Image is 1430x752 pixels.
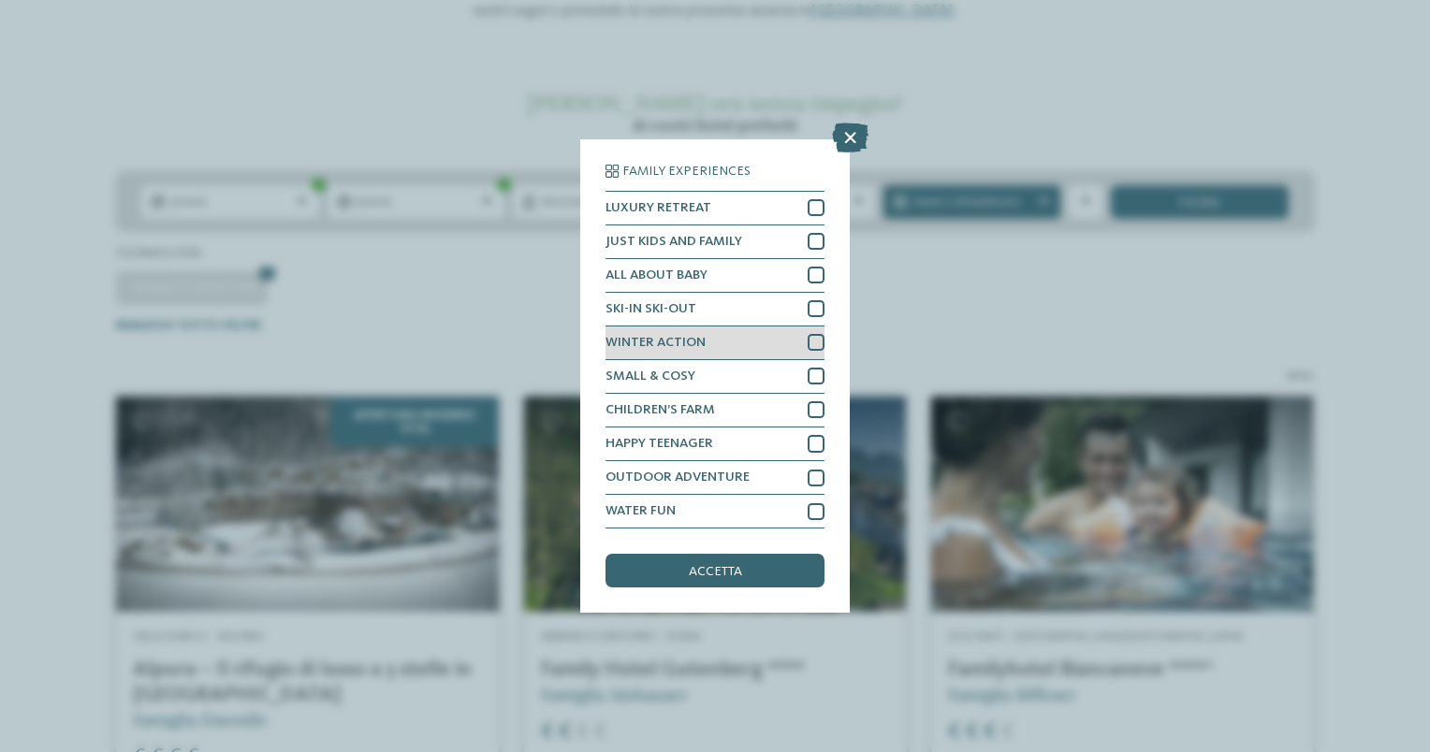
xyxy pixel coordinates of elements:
span: SMALL & COSY [606,369,695,383]
span: ALL ABOUT BABY [606,268,708,282]
span: HAPPY TEENAGER [606,437,713,450]
span: CHILDREN’S FARM [606,403,715,416]
span: JUST KIDS AND FAMILY [606,235,742,248]
span: Family Experiences [622,165,751,178]
span: SKI-IN SKI-OUT [606,302,696,315]
span: OUTDOOR ADVENTURE [606,470,750,484]
span: accetta [689,565,742,578]
span: WINTER ACTION [606,336,706,349]
span: WATER FUN [606,504,676,517]
span: LUXURY RETREAT [606,201,711,214]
